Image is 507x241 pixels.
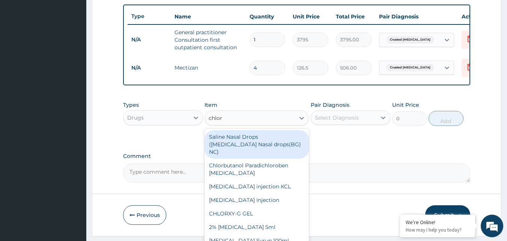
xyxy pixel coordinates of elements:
button: Submit [425,205,470,225]
div: Drugs [127,114,144,121]
td: Mectizan [171,60,246,75]
td: General practitioner Consultation first outpatient consultation [171,25,246,55]
td: N/A [128,61,171,75]
div: Chlorbutanol Paradichloroben [MEDICAL_DATA] [205,159,309,180]
span: Crusted [MEDICAL_DATA] [386,64,434,71]
div: Saline Nasal Drops ([MEDICAL_DATA] Nasal drops(BG) NC) [205,130,309,159]
span: We're online! [44,73,104,149]
th: Name [171,9,246,24]
label: Pair Diagnosis [311,101,349,109]
button: Add [429,111,463,126]
th: Type [128,9,171,23]
div: Select Diagnosis [315,114,359,121]
label: Unit Price [392,101,419,109]
div: 2% [MEDICAL_DATA] 5ml [205,220,309,234]
textarea: Type your message and hit 'Enter' [4,161,143,187]
span: Crusted [MEDICAL_DATA] [386,36,434,44]
th: Actions [458,9,495,24]
label: Types [123,102,139,108]
td: N/A [128,33,171,47]
div: Chat with us now [39,42,126,52]
th: Total Price [332,9,375,24]
label: Comment [123,153,471,159]
th: Unit Price [289,9,332,24]
th: Quantity [246,9,289,24]
div: We're Online! [406,219,469,226]
button: Previous [123,205,166,225]
img: d_794563401_company_1708531726252_794563401 [14,38,30,56]
p: How may I help you today? [406,227,469,233]
div: [MEDICAL_DATA] injection KCL [205,180,309,193]
div: Minimize live chat window [123,4,141,22]
div: [MEDICAL_DATA] Injection [205,193,309,207]
th: Pair Diagnosis [375,9,458,24]
div: CHLORXY-G GEL [205,207,309,220]
label: Item [205,101,217,109]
